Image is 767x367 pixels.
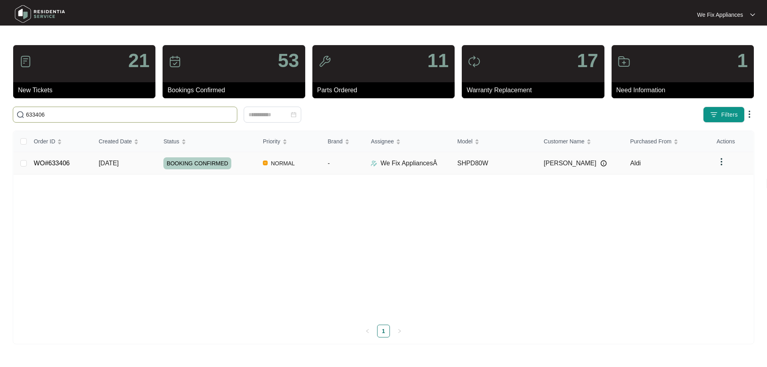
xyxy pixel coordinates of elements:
p: 21 [128,51,149,70]
span: Order ID [34,137,56,146]
p: We Fix AppliancesÂ [380,159,437,168]
li: Next Page [393,325,406,337]
input: Search by Order Id, Assignee Name, Customer Name, Brand and Model [26,110,234,119]
img: icon [169,55,181,68]
p: We Fix Appliances [697,11,743,19]
span: [PERSON_NAME] [544,159,596,168]
a: 1 [378,325,389,337]
img: Info icon [600,160,607,167]
p: Parts Ordered [317,85,455,95]
span: Priority [263,137,280,146]
span: [DATE] [99,160,119,167]
span: Purchased From [630,137,671,146]
p: Need Information [616,85,754,95]
p: 1 [737,51,748,70]
a: WO#633406 [34,160,70,167]
span: Aldi [630,160,641,167]
p: 11 [427,51,449,70]
span: Status [163,137,179,146]
th: Priority [256,131,321,152]
th: Assignee [364,131,451,152]
button: left [361,325,374,337]
td: SHPD80W [451,152,537,175]
span: Created Date [99,137,132,146]
img: dropdown arrow [745,109,754,119]
span: Assignee [371,137,394,146]
span: - [328,160,330,167]
li: 1 [377,325,390,337]
span: right [397,329,402,333]
th: Status [157,131,256,152]
span: Customer Name [544,137,584,146]
th: Actions [710,131,753,152]
img: dropdown arrow [717,157,726,167]
img: filter icon [710,111,718,119]
img: icon [318,55,331,68]
span: BOOKING CONFIRMED [163,157,231,169]
img: dropdown arrow [750,13,755,17]
p: Bookings Confirmed [167,85,305,95]
th: Brand [321,131,364,152]
p: Warranty Replacement [467,85,604,95]
span: Model [457,137,473,146]
span: NORMAL [268,159,298,168]
p: 53 [278,51,299,70]
img: Vercel Logo [263,161,268,165]
th: Model [451,131,537,152]
th: Order ID [28,131,92,152]
span: left [365,329,370,333]
th: Purchased From [624,131,710,152]
button: right [393,325,406,337]
th: Created Date [92,131,157,152]
img: icon [19,55,32,68]
img: icon [618,55,630,68]
img: Assigner Icon [371,160,377,167]
p: New Tickets [18,85,155,95]
span: Filters [721,111,738,119]
img: search-icon [16,111,24,119]
span: Brand [328,137,342,146]
img: residentia service logo [12,2,68,26]
li: Previous Page [361,325,374,337]
img: icon [468,55,481,68]
button: filter iconFilters [703,107,745,123]
th: Customer Name [537,131,624,152]
p: 17 [577,51,598,70]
